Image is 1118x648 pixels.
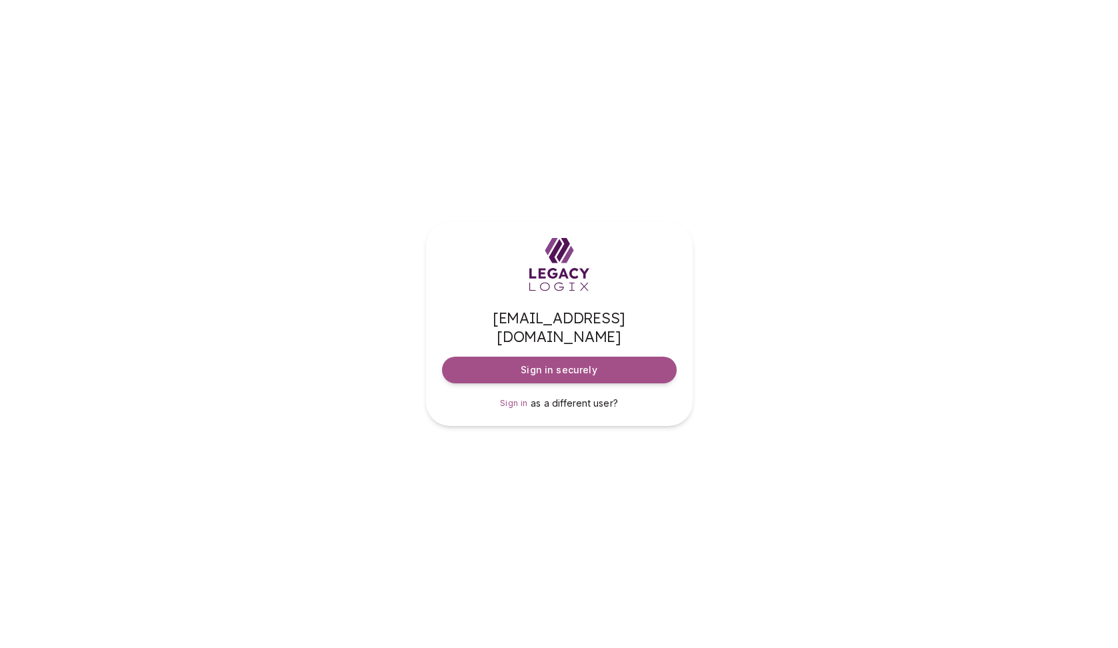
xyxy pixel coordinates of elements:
button: Sign in securely [442,357,677,383]
span: [EMAIL_ADDRESS][DOMAIN_NAME] [442,309,677,346]
span: Sign in securely [521,363,597,377]
span: Sign in [500,398,528,408]
span: as a different user? [531,397,618,409]
a: Sign in [500,397,528,410]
